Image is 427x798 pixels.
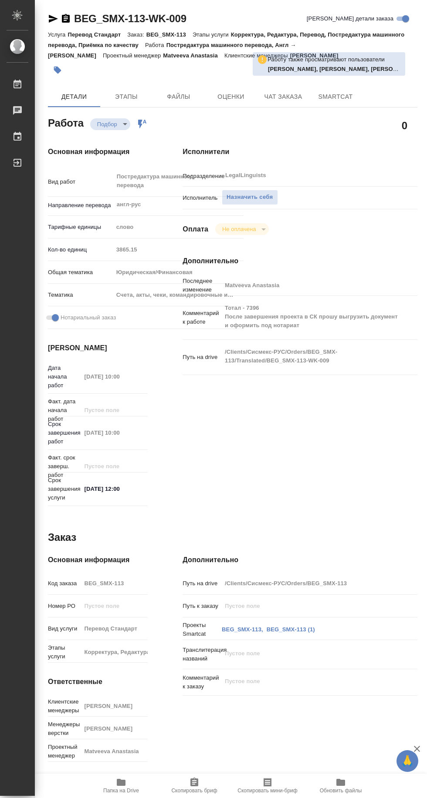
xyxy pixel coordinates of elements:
[74,13,186,24] a: BEG_SMX-113-WK-009
[95,121,120,128] button: Подбор
[105,91,147,102] span: Этапы
[224,52,290,59] p: Клиентские менеджеры
[183,621,222,638] p: Проекты Smartcat
[48,644,81,661] p: Этапы услуги
[81,745,148,758] input: Пустое поле
[304,774,377,798] button: Обновить файлы
[222,345,398,368] textarea: /Clients/Сисмекс-РУС/Orders/BEG_SMX-113/Translated/BEG_SMX-113-WK-009
[48,291,113,299] p: Тематика
[231,774,304,798] button: Скопировать мини-бриф
[68,31,127,38] p: Перевод Стандарт
[227,192,273,202] span: Назначить себя
[183,353,222,362] p: Путь на drive
[183,277,222,294] p: Последнее изменение
[193,31,231,38] p: Этапы услуги
[48,42,296,59] p: Постредактура машинного перевода, Англ → [PERSON_NAME]
[183,602,222,610] p: Путь к заказу
[48,178,113,186] p: Вид работ
[48,31,68,38] p: Услуга
[307,14,393,23] span: [PERSON_NAME] детали заказа
[183,646,222,663] p: Транслитерация названий
[48,343,148,353] h4: [PERSON_NAME]
[183,147,417,157] h4: Исполнители
[48,397,81,423] p: Факт. дата начала работ
[48,147,148,157] h4: Основная информация
[222,577,398,590] input: Пустое поле
[48,13,58,24] button: Скопировать ссылку для ЯМессенджера
[48,555,148,565] h4: Основная информация
[210,91,252,102] span: Оценки
[222,626,263,633] a: BEG_SMX-113,
[113,265,244,280] div: Юридическая/Финансовая
[262,91,304,102] span: Чат заказа
[81,460,148,473] input: Пустое поле
[53,91,95,102] span: Детали
[48,114,84,130] h2: Работа
[215,223,269,235] div: Подбор
[222,301,398,333] textarea: Тотал - 7396 После завершения проекта в СК прошу выгрузить документ и оформить под нотариат
[222,600,398,612] input: Пустое поле
[220,225,258,233] button: Не оплачена
[48,364,81,390] p: Дата начала работ
[267,626,315,633] a: BEG_SMX-113 (1)
[158,774,231,798] button: Скопировать бриф
[183,674,222,691] p: Комментарий к заказу
[163,52,224,59] p: Matveeva Anastasia
[48,453,81,479] p: Факт. срок заверш. работ
[183,309,222,326] p: Комментарий к работе
[48,743,81,760] p: Проектный менеджер
[113,288,244,302] div: Счета, акты, чеки, командировочные и таможенные документы
[48,624,81,633] p: Вид услуги
[81,426,148,439] input: Пустое поле
[81,483,148,495] input: ✎ Введи что-нибудь
[268,66,419,72] b: [PERSON_NAME], [PERSON_NAME], [PERSON_NAME]
[103,52,163,59] p: Проектный менеджер
[396,750,418,772] button: 🙏
[127,31,146,38] p: Заказ:
[61,13,71,24] button: Скопировать ссылку
[222,279,398,292] input: Пустое поле
[61,313,116,322] span: Нотариальный заказ
[183,256,417,266] h4: Дополнительно
[90,118,130,130] div: Подбор
[145,42,166,48] p: Работа
[81,722,148,735] input: Пустое поле
[113,243,244,256] input: Пустое поле
[183,579,222,588] p: Путь на drive
[171,788,217,794] span: Скопировать бриф
[81,600,148,612] input: Пустое поле
[48,60,67,80] button: Добавить тэг
[81,404,148,416] input: Пустое поле
[48,245,113,254] p: Кол-во единиц
[48,602,81,610] p: Номер РО
[81,700,148,712] input: Пустое поле
[237,788,297,794] span: Скопировать мини-бриф
[48,223,113,231] p: Тарифные единицы
[48,720,81,738] p: Менеджеры верстки
[268,55,385,64] p: Работу также просматривают пользователи
[113,220,244,235] div: слово
[146,31,193,38] p: BEG_SMX-113
[85,774,158,798] button: Папка на Drive
[81,622,148,635] input: Пустое поле
[48,579,81,588] p: Код заказа
[48,476,81,502] p: Срок завершения услуги
[222,190,278,205] button: Назначить себя
[81,577,148,590] input: Пустое поле
[103,788,139,794] span: Папка на Drive
[402,118,407,133] h2: 0
[48,677,148,687] h4: Ответственные
[320,788,362,794] span: Обновить файлы
[48,697,81,715] p: Клиентские менеджеры
[48,530,76,544] h2: Заказ
[48,268,113,277] p: Общая тематика
[183,555,417,565] h4: Дополнительно
[315,91,356,102] span: SmartCat
[81,646,148,658] input: Пустое поле
[158,91,200,102] span: Файлы
[268,65,401,74] p: Matveeva Anastasia, Фадеева Елена, Сидоренко Ольга
[48,420,81,446] p: Срок завершения работ
[48,201,113,210] p: Направление перевода
[81,370,148,383] input: Пустое поле
[400,752,415,770] span: 🙏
